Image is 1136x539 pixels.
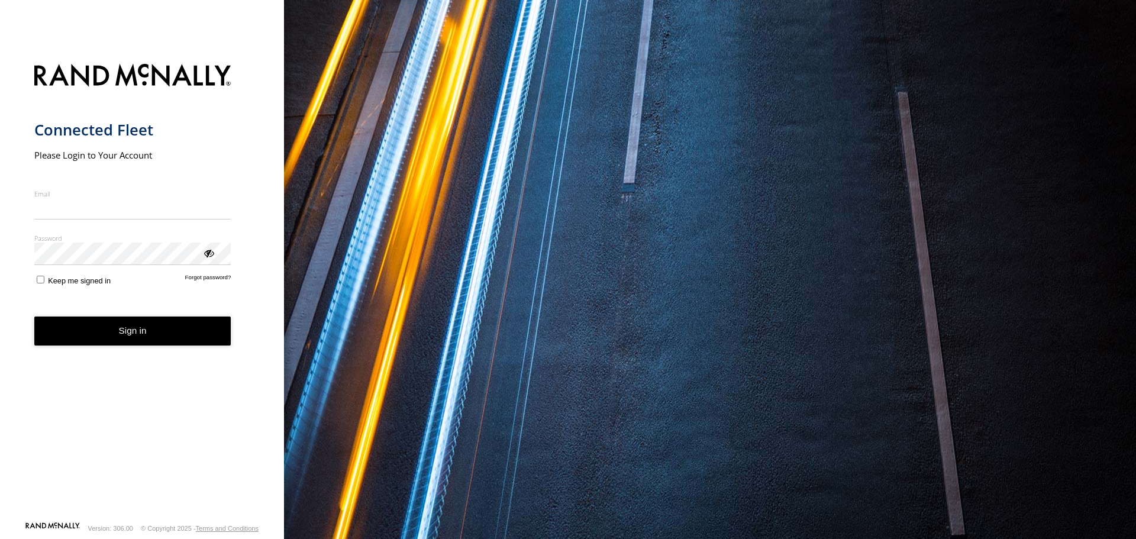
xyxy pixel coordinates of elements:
a: Forgot password? [185,274,231,285]
div: © Copyright 2025 - [141,525,259,532]
img: Rand McNally [34,62,231,92]
h2: Please Login to Your Account [34,149,231,161]
label: Password [34,234,231,243]
form: main [34,57,250,521]
label: Email [34,189,231,198]
div: Version: 306.00 [88,525,133,532]
input: Keep me signed in [37,276,44,283]
h1: Connected Fleet [34,120,231,140]
a: Visit our Website [25,522,80,534]
button: Sign in [34,317,231,346]
a: Terms and Conditions [196,525,259,532]
span: Keep me signed in [48,276,111,285]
